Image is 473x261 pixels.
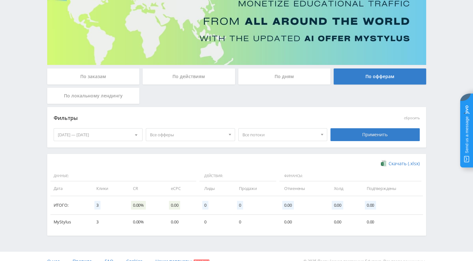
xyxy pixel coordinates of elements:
[50,215,90,229] td: MyStylus
[54,129,143,141] div: [DATE] — [DATE]
[94,201,101,210] span: 3
[198,181,232,196] td: Лиды
[131,201,146,210] span: 0.00%
[332,201,343,210] span: 0.00
[278,181,327,196] td: Отменены
[238,68,331,85] div: По дням
[90,215,127,229] td: 3
[164,181,198,196] td: eCPC
[381,160,419,167] a: Скачать (.xlsx)
[199,171,276,182] span: Действия:
[278,215,327,229] td: 0.00
[150,129,225,141] span: Все офферы
[334,68,426,85] div: По офферам
[365,201,376,210] span: 0.00
[90,181,127,196] td: Клики
[282,201,293,210] span: 0.00
[54,113,328,123] div: Фильтры
[50,181,90,196] td: Дата
[232,215,278,229] td: 0
[169,201,180,210] span: 0.00
[327,181,360,196] td: Холд
[389,161,420,166] span: Скачать (.xlsx)
[164,215,198,229] td: 0.00
[47,68,140,85] div: По заказам
[232,181,278,196] td: Продажи
[237,201,243,210] span: 0
[202,201,208,210] span: 0
[381,160,386,166] img: xlsx
[360,215,423,229] td: 0.00
[242,129,318,141] span: Все потоки
[198,215,232,229] td: 0
[330,128,420,141] div: Применить
[47,88,140,104] div: По локальному лендингу
[127,215,164,229] td: 0.00%
[279,171,421,182] span: Финансы:
[143,68,235,85] div: По действиям
[360,181,423,196] td: Подтверждены
[50,171,196,182] span: Данные:
[404,116,420,120] button: сбросить
[127,181,164,196] td: CR
[327,215,360,229] td: 0.00
[50,196,90,215] td: Итого:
